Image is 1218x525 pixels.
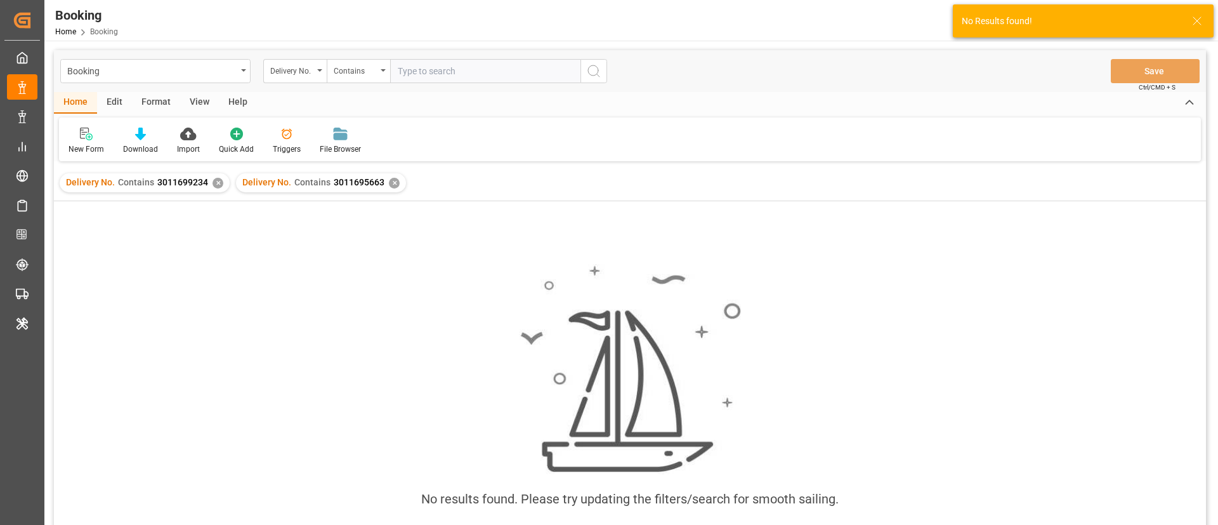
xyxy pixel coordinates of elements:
[123,143,158,155] div: Download
[60,59,251,83] button: open menu
[962,15,1180,28] div: No Results found!
[219,92,257,114] div: Help
[55,6,118,25] div: Booking
[242,177,291,187] span: Delivery No.
[66,177,115,187] span: Delivery No.
[177,143,200,155] div: Import
[132,92,180,114] div: Format
[67,62,237,78] div: Booking
[157,177,208,187] span: 3011699234
[580,59,607,83] button: search button
[334,177,384,187] span: 3011695663
[1139,83,1175,92] span: Ctrl/CMD + S
[1111,59,1200,83] button: Save
[118,177,154,187] span: Contains
[273,143,301,155] div: Triggers
[294,177,331,187] span: Contains
[320,143,361,155] div: File Browser
[219,143,254,155] div: Quick Add
[69,143,104,155] div: New Form
[421,489,839,508] div: No results found. Please try updating the filters/search for smooth sailing.
[327,59,390,83] button: open menu
[180,92,219,114] div: View
[263,59,327,83] button: open menu
[213,178,223,189] div: ✕
[519,264,741,474] img: smooth_sailing.jpeg
[55,27,76,36] a: Home
[270,62,313,77] div: Delivery No.
[54,92,97,114] div: Home
[390,59,580,83] input: Type to search
[389,178,400,189] div: ✕
[97,92,132,114] div: Edit
[334,62,377,77] div: Contains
